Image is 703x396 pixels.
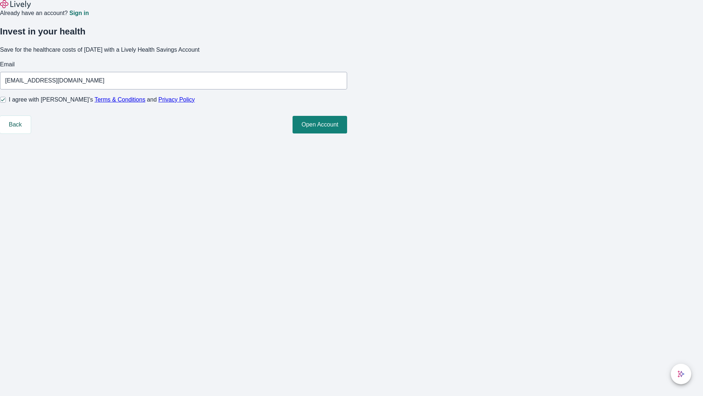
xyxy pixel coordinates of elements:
a: Privacy Policy [159,96,195,103]
button: Open Account [293,116,347,133]
a: Terms & Conditions [94,96,145,103]
a: Sign in [69,10,89,16]
span: I agree with [PERSON_NAME]’s and [9,95,195,104]
svg: Lively AI Assistant [677,370,685,378]
button: chat [671,364,691,384]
